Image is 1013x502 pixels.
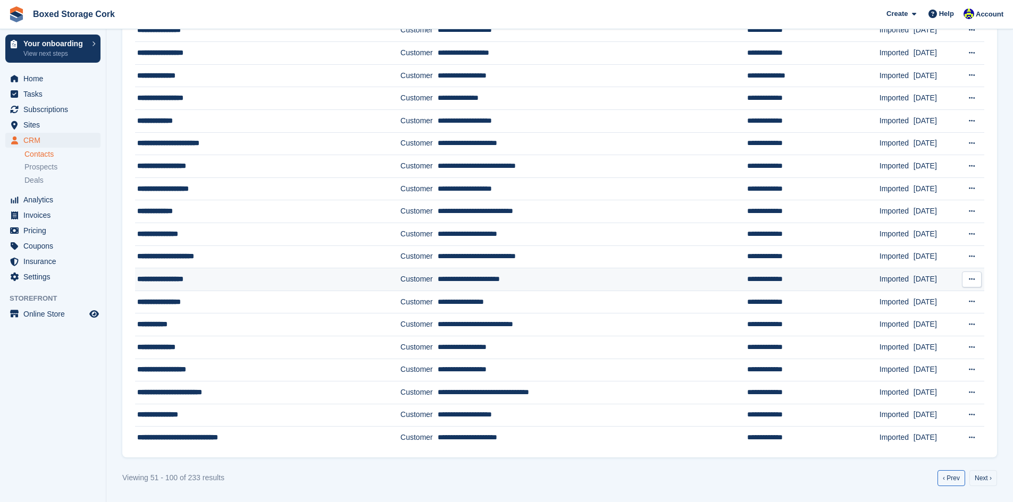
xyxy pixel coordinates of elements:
[23,307,87,321] span: Online Store
[880,177,914,200] td: Imported
[5,239,101,253] a: menu
[400,359,438,381] td: Customer
[935,470,999,486] nav: Pages
[400,42,438,65] td: Customer
[400,200,438,223] td: Customer
[914,404,959,427] td: [DATE]
[23,223,87,238] span: Pricing
[914,427,959,449] td: [DATE]
[914,109,959,132] td: [DATE]
[914,155,959,178] td: [DATE]
[914,87,959,110] td: [DATE]
[24,175,101,186] a: Deals
[5,208,101,223] a: menu
[23,40,87,47] p: Your onboarding
[914,42,959,65] td: [DATE]
[880,359,914,381] td: Imported
[400,291,438,313] td: Customer
[5,269,101,284] a: menu
[880,427,914,449] td: Imported
[914,200,959,223] td: [DATE]
[880,155,914,178] td: Imported
[914,223,959,245] td: [DATE]
[23,133,87,148] span: CRM
[5,71,101,86] a: menu
[880,223,914,245] td: Imported
[939,8,954,19] span: Help
[29,5,119,23] a: Boxed Storage Cork
[880,19,914,42] td: Imported
[23,117,87,132] span: Sites
[880,87,914,110] td: Imported
[886,8,908,19] span: Create
[880,64,914,87] td: Imported
[914,132,959,155] td: [DATE]
[400,177,438,200] td: Customer
[400,109,438,132] td: Customer
[400,381,438,404] td: Customer
[5,87,101,101] a: menu
[914,336,959,359] td: [DATE]
[880,132,914,155] td: Imported
[23,49,87,58] p: View next steps
[9,6,24,22] img: stora-icon-8386f47178a22dfd0bd8f6a31ec36ba5ce8667c1dd55bd0f319d3a0aa187defe.svg
[24,161,101,173] a: Prospects
[880,245,914,268] td: Imported
[964,8,974,19] img: Vincent
[5,223,101,238] a: menu
[5,307,101,321] a: menu
[5,192,101,207] a: menu
[914,313,959,336] td: [DATE]
[400,268,438,291] td: Customer
[880,404,914,427] td: Imported
[400,404,438,427] td: Customer
[400,313,438,336] td: Customer
[10,293,106,304] span: Storefront
[24,175,44,185] span: Deals
[23,208,87,223] span: Invoices
[5,102,101,117] a: menu
[23,71,87,86] span: Home
[880,313,914,336] td: Imported
[969,470,997,486] a: Next
[914,177,959,200] td: [DATE]
[937,470,965,486] a: Previous
[23,102,87,117] span: Subscriptions
[400,245,438,268] td: Customer
[914,268,959,291] td: [DATE]
[914,19,959,42] td: [DATE]
[400,132,438,155] td: Customer
[5,117,101,132] a: menu
[24,149,101,159] a: Contacts
[400,223,438,245] td: Customer
[880,336,914,359] td: Imported
[5,254,101,269] a: menu
[914,291,959,313] td: [DATE]
[23,254,87,269] span: Insurance
[914,359,959,381] td: [DATE]
[880,200,914,223] td: Imported
[5,35,101,63] a: Your onboarding View next steps
[23,239,87,253] span: Coupons
[914,245,959,268] td: [DATE]
[880,109,914,132] td: Imported
[880,268,914,291] td: Imported
[400,87,438,110] td: Customer
[400,19,438,42] td: Customer
[23,192,87,207] span: Analytics
[914,381,959,404] td: [DATE]
[400,336,438,359] td: Customer
[5,133,101,148] a: menu
[23,269,87,284] span: Settings
[880,381,914,404] td: Imported
[400,427,438,449] td: Customer
[914,64,959,87] td: [DATE]
[122,472,224,483] div: Viewing 51 - 100 of 233 results
[400,64,438,87] td: Customer
[976,9,1003,20] span: Account
[88,308,101,320] a: Preview store
[880,42,914,65] td: Imported
[400,155,438,178] td: Customer
[880,291,914,313] td: Imported
[24,162,57,172] span: Prospects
